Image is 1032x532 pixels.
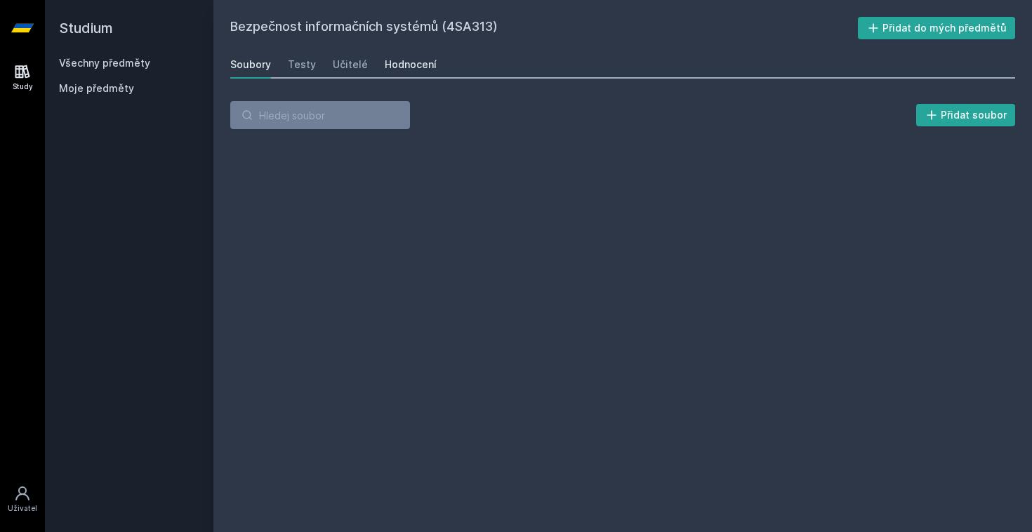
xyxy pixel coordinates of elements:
[288,58,316,72] div: Testy
[230,58,271,72] div: Soubory
[288,51,316,79] a: Testy
[385,58,437,72] div: Hodnocení
[916,104,1016,126] button: Přidat soubor
[3,56,42,99] a: Study
[858,17,1016,39] button: Přidat do mých předmětů
[333,51,368,79] a: Učitelé
[333,58,368,72] div: Učitelé
[230,51,271,79] a: Soubory
[230,17,858,39] h2: Bezpečnost informačních systémů (4SA313)
[59,57,150,69] a: Všechny předměty
[3,478,42,521] a: Uživatel
[230,101,410,129] input: Hledej soubor
[59,81,134,95] span: Moje předměty
[8,503,37,514] div: Uživatel
[385,51,437,79] a: Hodnocení
[13,81,33,92] div: Study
